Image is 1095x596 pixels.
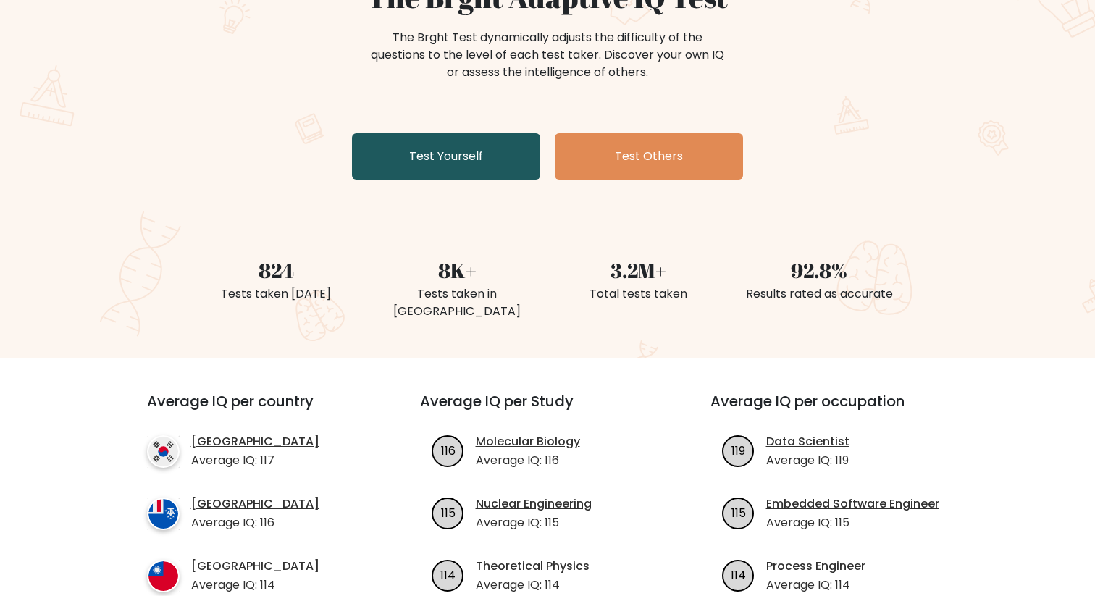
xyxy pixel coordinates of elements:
[731,442,745,458] text: 119
[366,29,729,81] div: The Brght Test dynamically adjusts the difficulty of the questions to the level of each test take...
[440,504,455,521] text: 115
[147,498,180,530] img: country
[440,566,456,583] text: 114
[476,452,580,469] p: Average IQ: 116
[766,576,865,594] p: Average IQ: 114
[147,435,180,468] img: country
[556,285,720,303] div: Total tests taken
[476,495,592,513] a: Nuclear Engineering
[194,255,358,285] div: 824
[737,285,901,303] div: Results rated as accurate
[556,255,720,285] div: 3.2M+
[555,133,743,180] a: Test Others
[731,566,746,583] text: 114
[375,285,539,320] div: Tests taken in [GEOGRAPHIC_DATA]
[766,433,849,450] a: Data Scientist
[147,393,368,427] h3: Average IQ per country
[191,558,319,575] a: [GEOGRAPHIC_DATA]
[352,133,540,180] a: Test Yourself
[191,452,319,469] p: Average IQ: 117
[440,442,455,458] text: 116
[191,495,319,513] a: [GEOGRAPHIC_DATA]
[420,393,676,427] h3: Average IQ per Study
[194,285,358,303] div: Tests taken [DATE]
[147,560,180,592] img: country
[191,514,319,532] p: Average IQ: 116
[191,433,319,450] a: [GEOGRAPHIC_DATA]
[766,452,849,469] p: Average IQ: 119
[766,495,939,513] a: Embedded Software Engineer
[731,504,745,521] text: 115
[766,558,865,575] a: Process Engineer
[766,514,939,532] p: Average IQ: 115
[476,433,580,450] a: Molecular Biology
[710,393,966,427] h3: Average IQ per occupation
[191,576,319,594] p: Average IQ: 114
[476,576,590,594] p: Average IQ: 114
[476,514,592,532] p: Average IQ: 115
[737,255,901,285] div: 92.8%
[476,558,590,575] a: Theoretical Physics
[375,255,539,285] div: 8K+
